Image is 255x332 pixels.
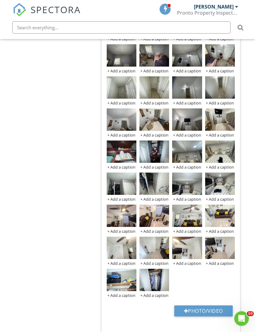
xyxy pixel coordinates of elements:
div: + Add a caption [205,133,235,137]
img: data [107,237,136,259]
div: + Add a caption [205,165,235,170]
div: + Add a caption [172,36,202,41]
img: data [139,205,169,227]
iframe: Intercom live chat [234,311,249,326]
img: data [172,76,202,99]
img: data [139,44,169,67]
img: data [205,237,235,259]
div: + Add a caption [172,68,202,73]
span: 10 [247,311,254,316]
div: + Add a caption [172,197,202,202]
div: + Add a caption [139,197,169,202]
div: + Add a caption [205,197,235,202]
div: + Add a caption [107,197,136,202]
img: data [139,269,169,291]
img: data [172,140,202,163]
input: Search everything... [12,21,231,34]
span: SPECTORA [31,3,81,16]
img: data [107,140,136,163]
img: data [107,269,136,291]
img: The Best Home Inspection Software - Spectora [13,3,26,16]
div: + Add a caption [139,100,169,105]
div: + Add a caption [172,229,202,234]
img: data [107,76,136,99]
img: data [139,76,169,99]
div: + Add a caption [139,293,169,298]
img: data [172,205,202,227]
div: + Add a caption [107,293,136,298]
div: + Add a caption [205,261,235,266]
div: + Add a caption [172,165,202,170]
div: + Add a caption [205,100,235,105]
img: data [139,140,169,163]
div: + Add a caption [139,165,169,170]
div: + Add a caption [139,261,169,266]
div: + Add a caption [205,36,235,41]
div: Pronto Property Inspectors [177,10,238,16]
div: + Add a caption [107,68,136,73]
div: + Add a caption [107,165,136,170]
img: data [139,237,169,259]
img: data [172,44,202,67]
img: data [205,44,235,67]
img: data [205,173,235,195]
img: data [139,108,169,131]
div: + Add a caption [107,100,136,105]
div: [PERSON_NAME] [194,4,234,10]
div: + Add a caption [107,133,136,137]
img: data [172,237,202,259]
div: + Add a caption [139,133,169,137]
img: data [139,173,169,195]
div: + Add a caption [107,261,136,266]
button: Photo/Video [174,305,233,316]
img: data [107,108,136,131]
img: data [107,205,136,227]
a: SPECTORA [13,8,81,21]
div: + Add a caption [139,36,169,41]
div: + Add a caption [205,229,235,234]
div: + Add a caption [172,261,202,266]
img: data [205,76,235,99]
div: + Add a caption [205,68,235,73]
div: + Add a caption [172,133,202,137]
img: data [205,108,235,131]
img: data [107,44,136,67]
img: data [172,173,202,195]
img: data [205,205,235,227]
div: + Add a caption [139,229,169,234]
img: data [205,140,235,163]
div: + Add a caption [107,36,136,41]
div: + Add a caption [172,100,202,105]
div: + Add a caption [139,68,169,73]
div: + Add a caption [107,229,136,234]
img: data [107,173,136,195]
img: data [172,108,202,131]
